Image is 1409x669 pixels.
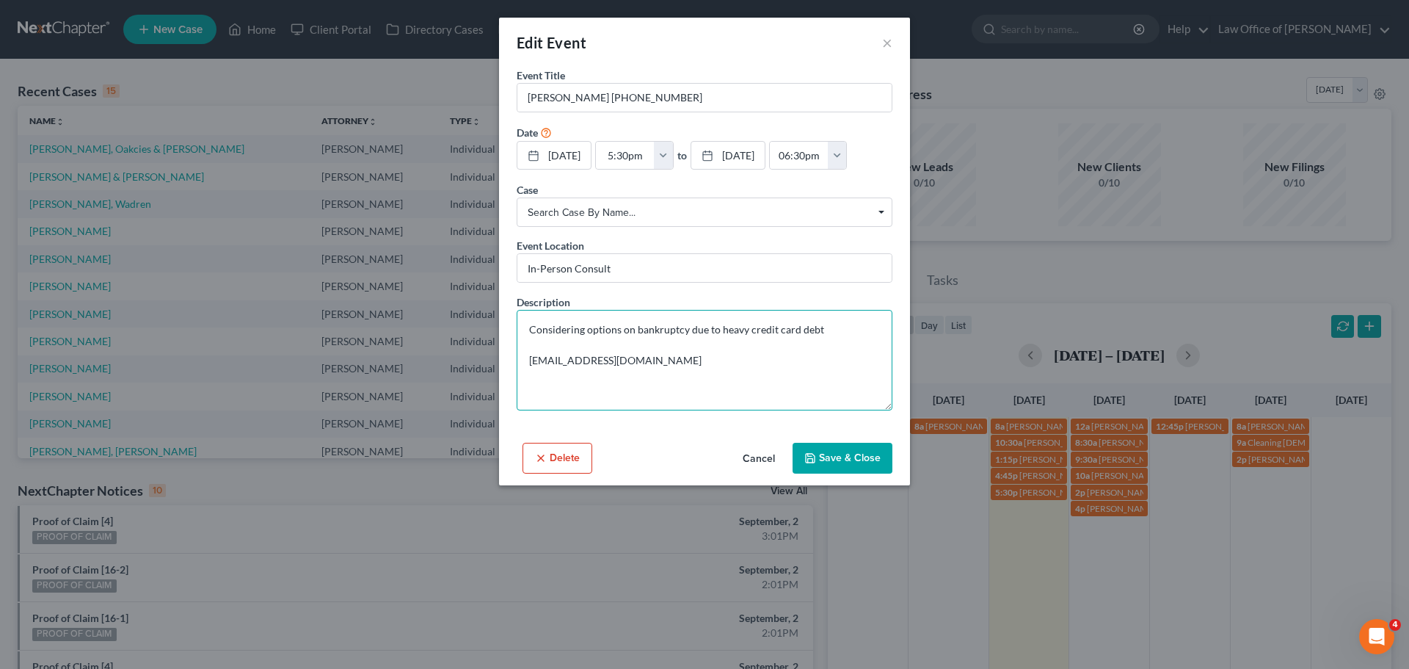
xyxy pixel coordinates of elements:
input: -- : -- [770,142,829,170]
input: Enter location... [517,254,892,282]
span: Event Title [517,69,565,82]
label: Date [517,125,538,140]
iframe: Intercom live chat [1359,619,1394,654]
a: [DATE] [517,142,591,170]
label: to [677,148,687,163]
span: Search case by name... [528,205,881,220]
button: × [882,34,892,51]
button: Cancel [731,444,787,474]
button: Save & Close [793,443,892,474]
label: Case [517,182,538,198]
span: 4 [1389,619,1401,631]
input: -- : -- [596,142,655,170]
span: Select box activate [517,198,892,227]
label: Description [517,294,570,310]
span: Edit Event [517,34,586,51]
input: Enter event name... [517,84,892,112]
a: [DATE] [691,142,765,170]
label: Event Location [517,238,584,253]
button: Delete [523,443,592,474]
